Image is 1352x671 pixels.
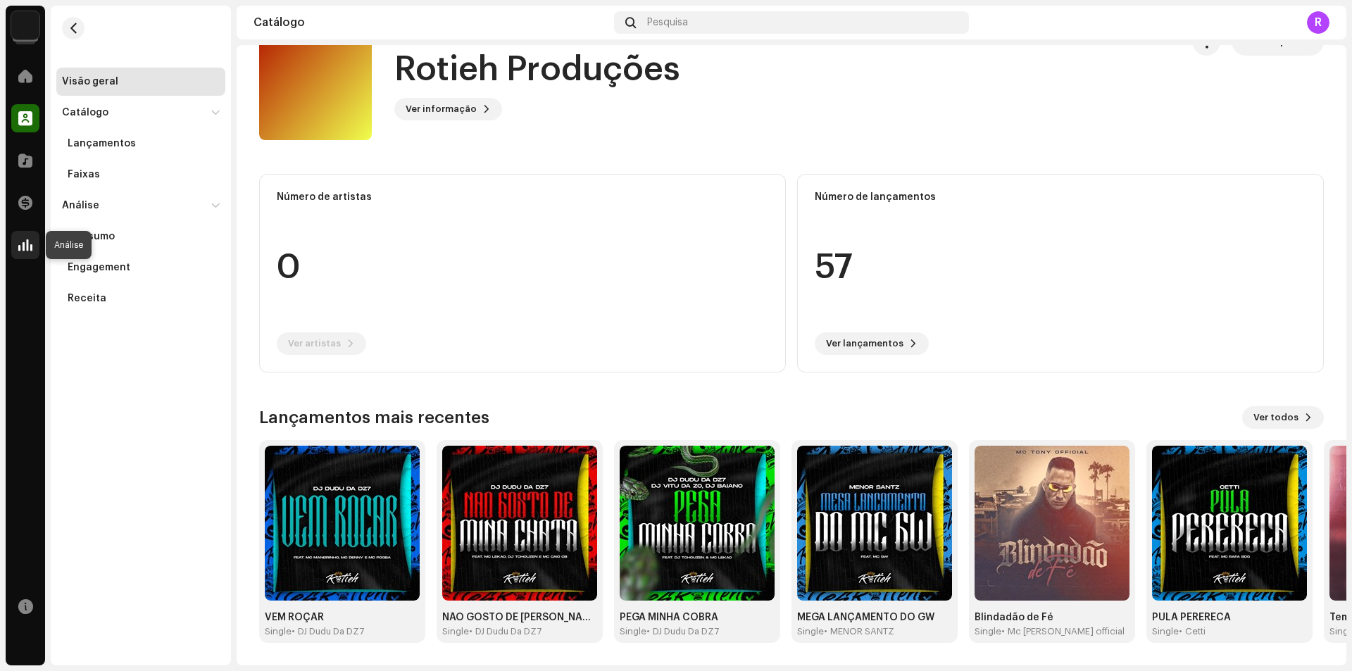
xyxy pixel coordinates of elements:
div: PEGA MINHA COBRA [620,612,775,623]
span: Ver informação [406,95,477,123]
span: Ver todos [1253,403,1298,432]
div: • MENOR SANTZ [824,626,894,637]
div: R [1307,11,1329,34]
div: Blindadão de Fé [975,612,1129,623]
h3: Lançamentos mais recentes [259,406,489,429]
re-m-nav-item: Consumo [56,222,225,251]
re-m-nav-item: Receita [56,284,225,313]
div: Engagement [68,262,130,273]
span: Ver lançamentos [826,330,903,358]
div: Catálogo [62,107,108,118]
div: Lançamentos [68,138,136,149]
img: 730b9dfe-18b5-4111-b483-f30b0c182d82 [11,11,39,39]
div: NÃO GOSTO DE [PERSON_NAME] [442,612,597,623]
re-m-nav-dropdown: Análise [56,192,225,313]
re-o-card-data: Número de artistas [259,174,786,372]
div: Consumo [68,231,115,242]
re-m-nav-item: Engagement [56,253,225,282]
img: 33350129-8795-4d91-8d9f-1ae55e3af3a0 [265,446,420,601]
div: • DJ Dudu Da DZ7 [469,626,542,637]
re-m-nav-dropdown: Catálogo [56,99,225,189]
div: Receita [68,293,106,304]
div: Faixas [68,169,100,180]
button: Ver lançamentos [815,332,929,355]
img: 5b5ebe01-40f2-4785-a101-faca709b792b [1152,446,1307,601]
button: Ver todos [1242,406,1324,429]
div: Catálogo [254,17,608,28]
div: PULA PERERECA [1152,612,1307,623]
div: • Mc [PERSON_NAME] official [1001,626,1125,637]
div: Single [975,626,1001,637]
re-m-nav-item: Faixas [56,161,225,189]
div: VEM ROÇAR [265,612,420,623]
img: 4bb38aba-560f-4de4-a2ec-d8b1a1452487 [442,446,597,601]
div: Single [797,626,824,637]
span: Pesquisa [647,17,688,28]
re-m-nav-item: Lançamentos [56,130,225,158]
div: • Cetti [1179,626,1206,637]
h1: Rotieh Produções [394,47,680,92]
img: a88481ba-c456-4b8e-8cf4-74fc07d3c431 [797,446,952,601]
re-o-card-data: Número de lançamentos [797,174,1324,372]
img: 1a3300f3-ced6-40bd-b84e-437633aa1f5e [975,446,1129,601]
div: Visão geral [62,76,118,87]
div: • DJ Dudu Da DZ7 [292,626,364,637]
div: Análise [62,200,99,211]
div: • DJ Dudu Da DZ7 [646,626,719,637]
div: Single [620,626,646,637]
div: Número de lançamentos [815,192,1306,203]
img: 469bb049-d97a-4746-8fb1-15b30862716f [620,446,775,601]
div: Single [265,626,292,637]
div: Single [442,626,469,637]
div: Single [1152,626,1179,637]
div: MEGA LANÇAMENTO DO GW [797,612,952,623]
re-m-nav-item: Visão geral [56,68,225,96]
button: Ver informação [394,98,502,120]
